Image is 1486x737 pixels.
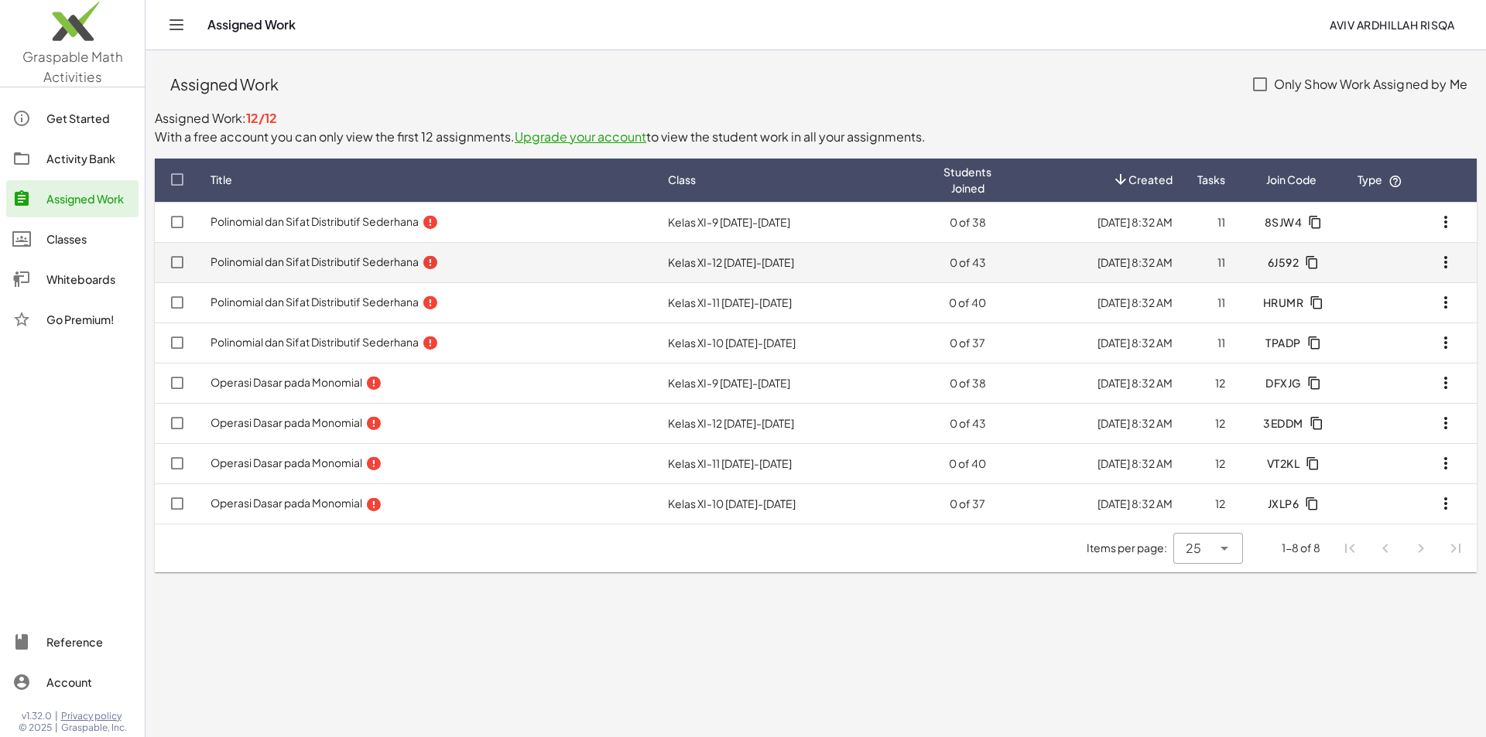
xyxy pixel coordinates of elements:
a: Polinomial dan Sifat Distributif Sederhana [211,295,419,309]
td: Kelas XI-12 [DATE]-[DATE] [656,242,932,282]
a: Operasi Dasar pada Monomial [211,375,362,389]
td: 0 of 43 [931,403,1004,443]
a: Reference [6,623,139,660]
span: Join Code [1266,172,1317,188]
span: VT2KL [1266,456,1299,470]
td: 11 [1185,282,1238,322]
span: | [55,722,58,734]
span: Students Joined [943,164,991,196]
a: Polinomial dan Sifat Distributif Sederhana [211,254,419,268]
a: Whiteboards [6,261,139,298]
a: Assigned Work [6,180,139,217]
div: Get Started [46,109,132,128]
span: Tasks [1197,172,1225,188]
span: HRUMR [1262,295,1303,309]
span: TPADP [1265,336,1301,350]
a: Polinomial dan Sifat Distributif Sederhana [211,335,419,349]
button: 8SJW4 [1251,208,1331,236]
td: [DATE] 8:32 AM [1004,322,1185,363]
td: 0 of 40 [931,443,1004,483]
div: Activity Bank [46,149,132,168]
button: 6J592 [1255,248,1328,276]
button: 3EDDM [1251,409,1333,437]
td: Kelas XI-9 [DATE]-[DATE] [656,363,932,403]
td: [DATE] 8:32 AM [1004,282,1185,322]
span: v1.32.0 [22,710,52,722]
div: Account [46,673,132,691]
td: 12 [1185,483,1238,524]
span: © 2025 [19,722,52,734]
span: 8SJW4 [1264,215,1302,229]
td: Kelas XI-10 [DATE]-[DATE] [656,322,932,363]
td: [DATE] 8:32 AM [1004,363,1185,403]
span: 6J592 [1267,255,1299,269]
button: HRUMR [1250,288,1333,316]
td: 0 of 38 [931,363,1004,403]
div: 1-8 of 8 [1282,540,1320,556]
td: 0 of 38 [931,202,1004,242]
span: 25 [1186,539,1201,558]
nav: Pagination Navigation [1333,531,1474,566]
a: Get Started [6,100,139,137]
a: Classes [6,220,139,258]
span: Title [211,172,232,188]
span: Graspable, Inc. [61,722,127,734]
td: [DATE] 8:32 AM [1004,202,1185,242]
p: Assigned Work: With a free account you can only view the first 12 assignments. to view the studen... [155,109,1477,146]
div: Go Premium! [46,310,132,329]
label: Only Show Work Assigned by Me [1274,66,1467,103]
a: Polinomial dan Sifat Distributif Sederhana [211,214,419,228]
span: AVIV ARDHILLAH RISQA [1330,18,1455,32]
td: 12 [1185,363,1238,403]
span: Created [1128,172,1173,188]
button: VT2KL [1254,449,1329,477]
a: Operasi Dasar pada Monomial [211,415,362,429]
div: Whiteboards [46,270,132,288]
td: 0 of 37 [931,483,1004,524]
td: 0 of 37 [931,322,1004,363]
td: [DATE] 8:32 AM [1004,403,1185,443]
a: Upgrade your account [515,128,646,145]
div: Reference [46,633,132,651]
span: Items per page: [1087,540,1173,556]
span: DFXJG [1265,376,1301,390]
td: 0 of 43 [931,242,1004,282]
a: Activity Bank [6,140,139,177]
td: [DATE] 8:32 AM [1004,483,1185,524]
a: Operasi Dasar pada Monomial [211,456,362,469]
td: Kelas XI-10 [DATE]-[DATE] [656,483,932,524]
td: [DATE] 8:32 AM [1004,242,1185,282]
div: Assigned Work [46,189,132,208]
button: JXLP6 [1255,490,1328,517]
span: 3EDDM [1263,416,1303,430]
td: 12 [1185,443,1238,483]
td: Kelas XI-12 [DATE]-[DATE] [656,403,932,443]
a: Privacy policy [61,710,127,722]
td: 0 of 40 [931,282,1004,322]
td: Kelas XI-9 [DATE]-[DATE] [656,202,932,242]
button: TPADP [1253,329,1330,357]
a: Account [6,664,139,701]
div: Assigned Work [170,73,1237,95]
button: AVIV ARDHILLAH RISQA [1317,11,1467,39]
button: DFXJG [1253,369,1330,397]
td: Kelas XI-11 [DATE]-[DATE] [656,282,932,322]
div: Classes [46,230,132,248]
span: | [55,710,58,722]
td: 12 [1185,403,1238,443]
span: JXLP6 [1267,496,1299,510]
span: Class [668,172,696,188]
td: 11 [1185,242,1238,282]
span: 12/12 [246,110,277,126]
a: Operasi Dasar pada Monomial [211,496,362,510]
span: Type [1358,172,1402,186]
td: 11 [1185,322,1238,363]
span: Graspable Math Activities [22,48,123,85]
td: 11 [1185,202,1238,242]
td: Kelas XI-11 [DATE]-[DATE] [656,443,932,483]
button: Toggle navigation [164,12,189,37]
td: [DATE] 8:32 AM [1004,443,1185,483]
